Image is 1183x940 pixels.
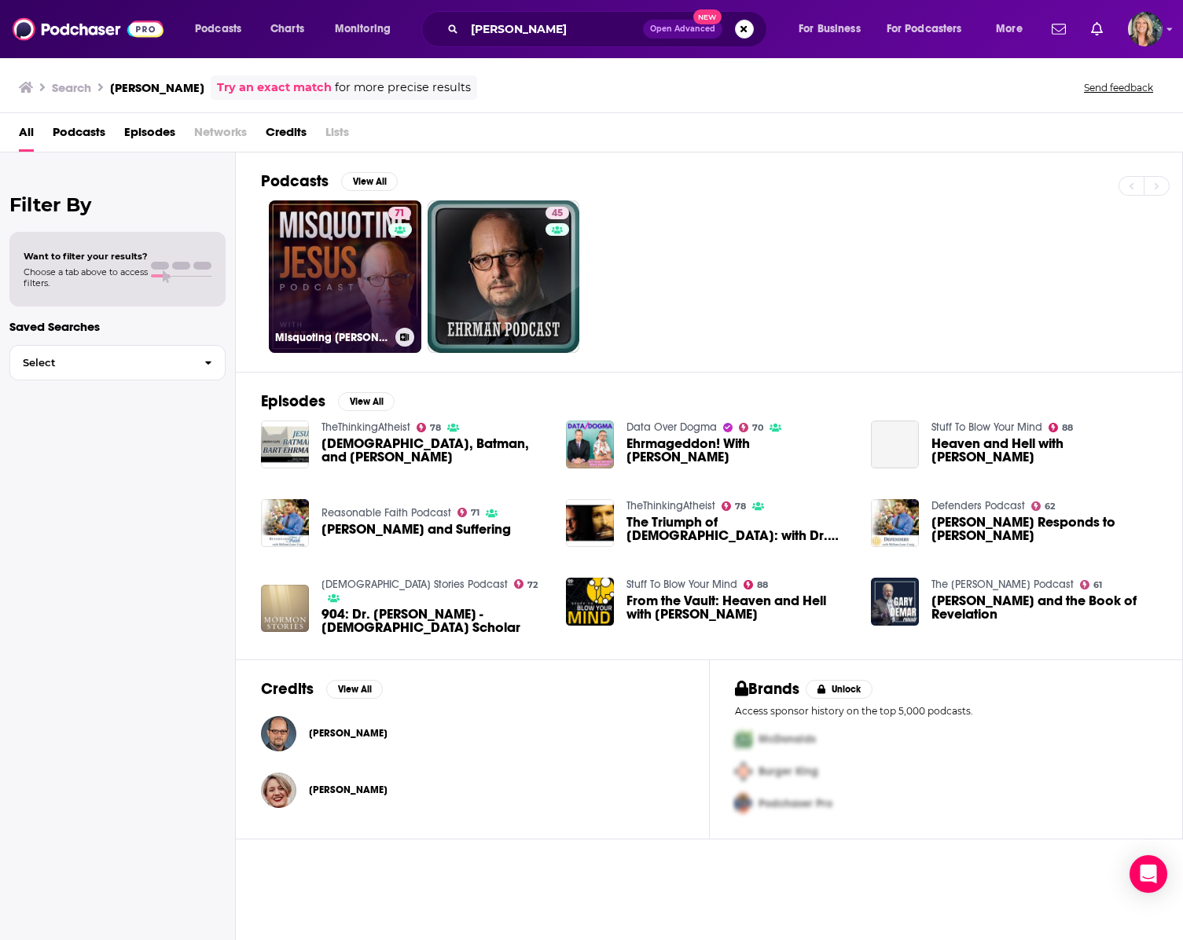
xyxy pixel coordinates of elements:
span: 72 [527,582,538,589]
div: Search podcasts, credits, & more... [436,11,782,47]
a: Defenders Podcast [931,499,1025,512]
a: 72 [514,579,538,589]
span: 61 [1093,582,1102,589]
button: Select [9,345,226,380]
span: Monitoring [335,18,391,40]
img: First Pro Logo [729,723,759,755]
img: William Lane Craig Responds to Bart Ehrman [871,499,919,547]
img: From the Vault: Heaven and Hell with Bart Ehrman [566,578,614,626]
img: Ehrmageddon! With Bart Ehrman [566,420,614,468]
span: 70 [752,424,763,431]
a: Charts [260,17,314,42]
span: Select [10,358,192,368]
h2: Credits [261,679,314,699]
a: Ehrmageddon! With Bart Ehrman [626,437,852,464]
span: [PERSON_NAME] and Suffering [321,523,511,536]
a: 78 [722,501,747,511]
span: 45 [552,206,563,222]
a: TheThinkingAtheist [626,499,715,512]
span: Ehrmageddon! With [PERSON_NAME] [626,437,852,464]
button: Bart EhrmanBart Ehrman [261,708,684,758]
span: 78 [430,424,441,431]
a: Data Over Dogma [626,420,717,434]
img: Bart Ehrman and the Book of Revelation [871,578,919,626]
a: Credits [266,119,307,152]
img: 904: Dr. Bart Ehrman - New Testament Scholar [261,585,309,633]
a: From the Vault: Heaven and Hell with Bart Ehrman [626,594,852,621]
a: Heaven and Hell with Bart Ehrman [871,420,919,468]
a: The Triumph of Christianity: with Dr. Bart Ehrman [626,516,852,542]
span: 78 [735,503,746,510]
a: 70 [739,423,764,432]
button: Unlock [806,680,873,699]
button: open menu [876,17,985,42]
a: PodcastsView All [261,171,398,191]
span: [PERSON_NAME] and the Book of Revelation [931,594,1157,621]
button: View All [341,172,398,191]
span: Choose a tab above to access filters. [24,266,148,288]
span: 904: Dr. [PERSON_NAME] - [DEMOGRAPHIC_DATA] Scholar [321,608,547,634]
a: Podcasts [53,119,105,152]
a: Bart Ehrman and Suffering [261,499,309,547]
span: Podchaser Pro [759,797,832,810]
button: Open AdvancedNew [643,20,722,39]
span: Episodes [124,119,175,152]
span: 71 [471,509,479,516]
span: 71 [395,206,405,222]
span: Charts [270,18,304,40]
img: Bart Ehrman [261,716,296,751]
a: 904: Dr. Bart Ehrman - New Testament Scholar [321,608,547,634]
button: open menu [184,17,262,42]
img: The Triumph of Christianity: with Dr. Bart Ehrman [566,499,614,547]
span: 88 [1062,424,1073,431]
a: The Gary DeMar Podcast [931,578,1074,591]
p: Saved Searches [9,319,226,334]
span: 88 [757,582,768,589]
a: Reasonable Faith Podcast [321,506,451,520]
span: McDonalds [759,733,816,746]
a: 71Misquoting [PERSON_NAME] with [PERSON_NAME] [269,200,421,353]
a: Megan Lewis [261,773,296,808]
span: [PERSON_NAME] [309,784,388,796]
a: 88 [744,580,769,589]
a: Mormon Stories Podcast [321,578,508,591]
h2: Brands [735,679,800,699]
button: Show profile menu [1128,12,1163,46]
a: Show notifications dropdown [1085,16,1109,42]
h2: Podcasts [261,171,329,191]
a: 88 [1049,423,1074,432]
p: Access sponsor history on the top 5,000 podcasts. [735,705,1158,717]
img: Third Pro Logo [729,788,759,820]
img: Second Pro Logo [729,755,759,788]
a: CreditsView All [261,679,383,699]
img: Podchaser - Follow, Share and Rate Podcasts [13,14,163,44]
button: open menu [788,17,880,42]
span: New [693,9,722,24]
a: William Lane Craig Responds to Bart Ehrman [931,516,1157,542]
a: 62 [1031,501,1056,511]
a: Bart Ehrman [309,727,388,740]
span: Burger King [759,765,818,778]
input: Search podcasts, credits, & more... [465,17,643,42]
a: Megan Lewis [309,784,388,796]
span: Open Advanced [650,25,715,33]
span: Lists [325,119,349,152]
h3: [PERSON_NAME] [110,80,204,95]
img: User Profile [1128,12,1163,46]
span: [PERSON_NAME] [309,727,388,740]
span: Want to filter your results? [24,251,148,262]
span: More [996,18,1023,40]
a: All [19,119,34,152]
a: Stuff To Blow Your Mind [931,420,1042,434]
button: Megan LewisMegan Lewis [261,765,684,815]
a: 71 [457,508,480,517]
span: For Business [799,18,861,40]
